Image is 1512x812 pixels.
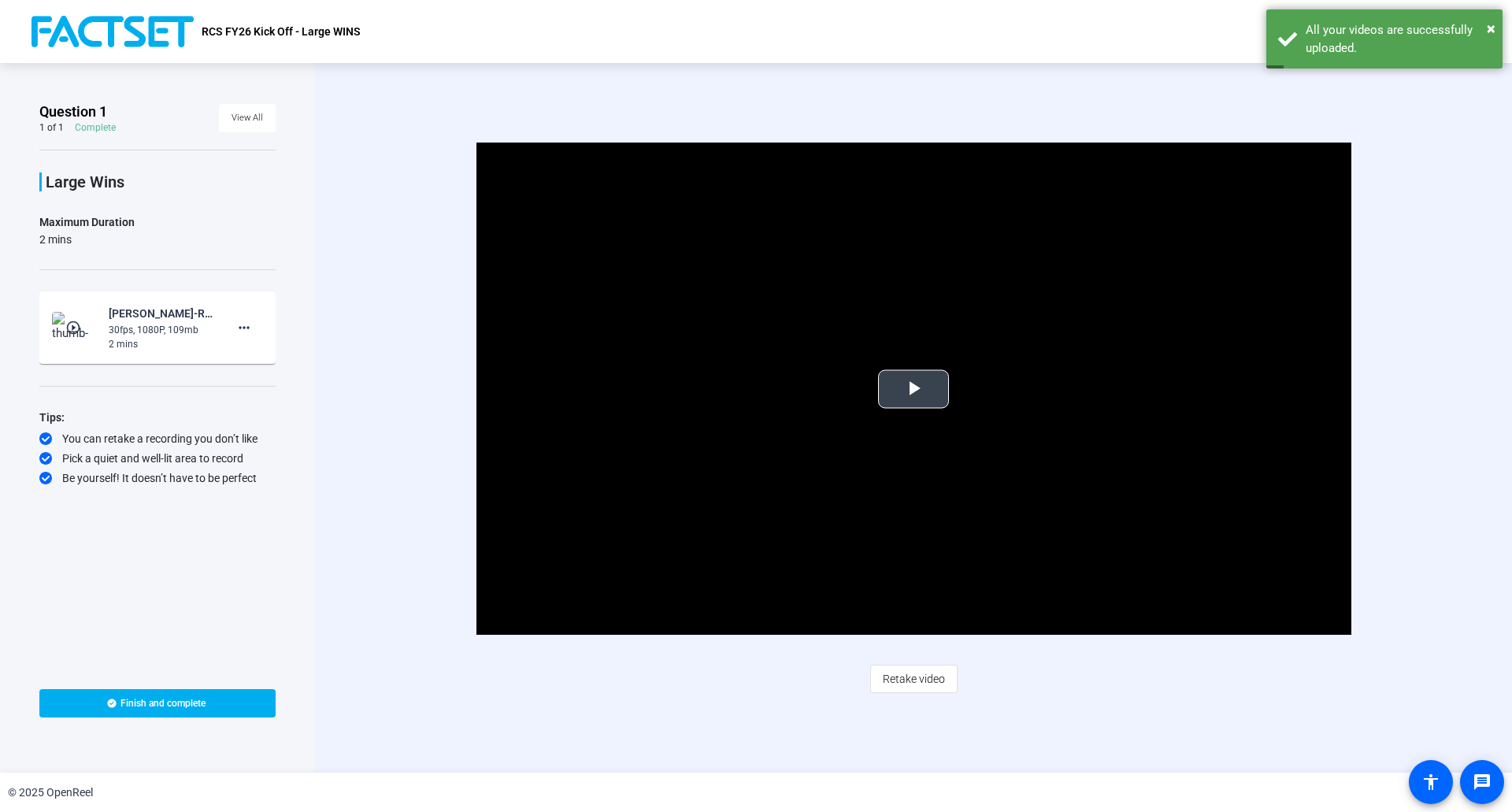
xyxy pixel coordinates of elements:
mat-icon: play_circle_outline [65,320,84,336]
span: Retake video [883,664,945,694]
div: Pick a quiet and well-lit area to record [39,450,276,466]
mat-icon: accessibility [1421,773,1440,792]
div: You can retake a recording you don’t like [39,431,276,447]
button: View All [219,104,276,132]
span: × [1487,19,1495,38]
img: OpenReel logo [31,16,194,47]
mat-icon: message [1473,773,1492,792]
span: Question 1 [39,102,107,121]
div: Be yourself! It doesn’t have to be perfect [39,470,276,486]
div: Video Player [476,143,1351,635]
p: RCS FY26 Kick Off - Large WINS [202,22,361,41]
div: Maximum Duration [39,213,135,232]
button: Close [1487,17,1495,40]
span: View All [232,106,263,130]
div: © 2025 OpenReel [8,784,93,801]
div: All your videos are successfully uploaded. [1306,21,1491,57]
div: 2 mins [39,232,135,247]
div: 30fps, 1080P, 109mb [109,323,214,337]
button: Play Video [878,369,949,408]
span: Finish and complete [120,697,206,710]
div: 2 mins [109,337,214,351]
mat-icon: more_horiz [235,318,254,337]
button: Finish and complete [39,689,276,717]
img: thumb-nail [52,312,98,343]
div: [PERSON_NAME]-RCS FY26 Kick Off - Large WINS-RCS FY26 Kick Off - Large WINS-1756931301010-webcam [109,304,214,323]
div: Complete [75,121,116,134]
div: 1 of 1 [39,121,64,134]
p: Large Wins [46,172,276,191]
div: Tips: [39,408,276,427]
button: Retake video [870,665,958,693]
